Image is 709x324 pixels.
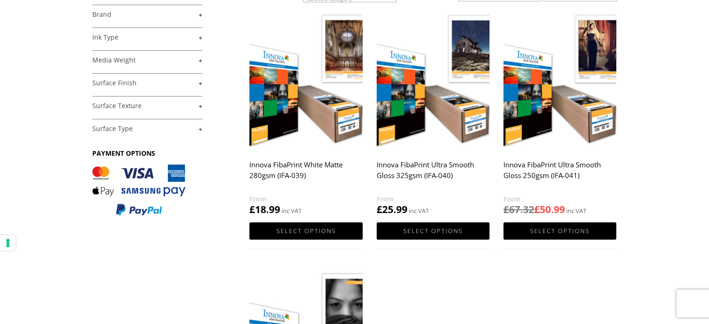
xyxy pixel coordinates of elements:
img: Innova FibaPrint White Matte 280gsm (IFA-039) [249,9,362,150]
h2: Innova FibaPrint Ultra Smooth Gloss 250gsm (IFA-041) [503,156,616,193]
span: £ [377,203,382,216]
bdi: 67.32 [503,203,534,216]
img: PAYMENT OPTIONS [92,165,186,216]
span: £ [503,203,509,216]
a: Select options for “Innova FibaPrint Ultra Smooth Gloss 250gsm (IFA-041)” [503,222,616,240]
a: Select options for “Innova FibaPrint White Matte 280gsm (IFA-039)” [249,222,362,240]
img: Innova FibaPrint Ultra Smooth Gloss 250gsm (IFA-041) [503,9,616,150]
bdi: 18.99 [249,203,280,216]
bdi: 50.99 [534,203,565,216]
h2: Innova FibaPrint White Matte 280gsm (IFA-039) [249,156,362,193]
h4: Brand [92,5,202,23]
a: + [92,56,202,65]
a: + [92,79,202,88]
h4: Media Weight [92,50,202,69]
span: £ [534,203,540,216]
h3: PAYMENT OPTIONS [92,149,202,158]
a: Innova FibaPrint Ultra Smooth Gloss 325gsm (IFA-040) £25.99 [377,9,489,216]
a: Innova FibaPrint Ultra Smooth Gloss 250gsm (IFA-041) £67.32£50.99 [503,9,616,216]
h4: Surface Texture [92,96,202,115]
h4: Surface Finish [92,73,202,92]
a: Innova FibaPrint White Matte 280gsm (IFA-039) £18.99 [249,9,362,216]
a: Select options for “Innova FibaPrint Ultra Smooth Gloss 325gsm (IFA-040)” [377,222,489,240]
a: + [92,102,202,110]
span: £ [249,203,255,216]
a: + [92,33,202,42]
a: + [92,124,202,133]
bdi: 25.99 [377,203,407,216]
img: Innova FibaPrint Ultra Smooth Gloss 325gsm (IFA-040) [377,9,489,150]
h2: Innova FibaPrint Ultra Smooth Gloss 325gsm (IFA-040) [377,156,489,193]
h4: Surface Type [92,119,202,138]
h4: Ink Type [92,28,202,46]
a: + [92,10,202,19]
